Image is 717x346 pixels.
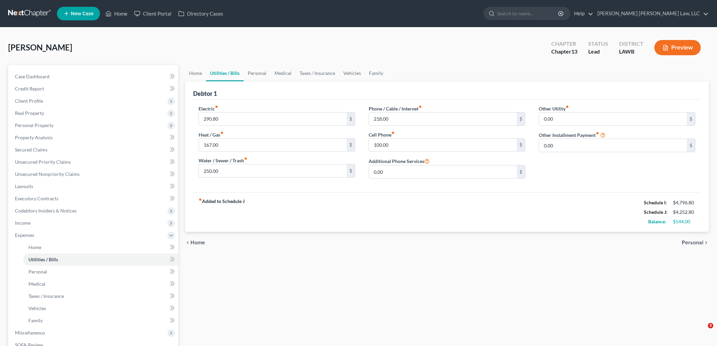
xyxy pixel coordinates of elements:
[199,198,245,226] strong: Added to Schedule J
[596,131,599,135] i: fiber_manual_record
[708,323,713,328] span: 3
[369,157,430,165] label: Additional Phone Services
[15,110,44,116] span: Real Property
[551,40,577,48] div: Chapter
[648,219,666,224] strong: Balance:
[102,7,131,20] a: Home
[588,40,608,48] div: Status
[28,293,64,299] span: Taxes / Insurance
[15,171,80,177] span: Unsecured Nonpriority Claims
[15,208,77,213] span: Codebtors Insiders & Notices
[347,164,355,177] div: $
[23,241,178,253] a: Home
[369,131,395,138] label: Cell Phone
[673,199,695,206] div: $4,796.80
[644,209,668,215] strong: Schedule J:
[644,200,667,205] strong: Schedule I:
[131,7,175,20] a: Client Portal
[497,7,559,20] input: Search by name...
[199,105,218,112] label: Electric
[517,113,525,125] div: $
[551,48,577,56] div: Chapter
[347,113,355,125] div: $
[199,198,202,201] i: fiber_manual_record
[694,323,710,339] iframe: Intercom live chat
[15,196,58,201] span: Executory Contracts
[673,218,695,225] div: $544.00
[185,240,190,245] i: chevron_left
[199,157,247,164] label: Water / Sewer / Trash
[28,318,43,323] span: Family
[220,131,224,135] i: fiber_manual_record
[369,139,517,151] input: --
[619,48,643,56] div: LAWB
[365,65,387,81] a: Family
[15,122,54,128] span: Personal Property
[15,183,33,189] span: Lawsuits
[682,240,709,245] button: Personal chevron_right
[175,7,227,20] a: Directory Cases
[517,139,525,151] div: $
[347,139,355,151] div: $
[682,240,703,245] span: Personal
[687,113,695,125] div: $
[15,330,45,335] span: Miscellaneous
[539,139,687,152] input: --
[594,7,709,20] a: [PERSON_NAME] [PERSON_NAME] Law, LLC
[539,105,569,112] label: Other Utility
[9,70,178,83] a: Case Dashboard
[23,253,178,266] a: Utilities / Bills
[9,192,178,205] a: Executory Contracts
[185,65,206,81] a: Home
[199,131,224,138] label: Heat / Gas
[23,266,178,278] a: Personal
[28,269,47,274] span: Personal
[9,156,178,168] a: Unsecured Priority Claims
[295,65,339,81] a: Taxes / Insurance
[566,105,569,108] i: fiber_manual_record
[9,168,178,180] a: Unsecured Nonpriority Claims
[571,7,593,20] a: Help
[244,157,247,160] i: fiber_manual_record
[588,48,608,56] div: Lead
[190,240,205,245] span: Home
[9,83,178,95] a: Credit Report
[369,113,517,125] input: --
[185,240,205,245] button: chevron_left Home
[15,147,47,152] span: Secured Claims
[619,40,643,48] div: District
[571,48,577,55] span: 13
[199,139,347,151] input: --
[15,98,43,104] span: Client Profile
[539,131,599,139] label: Other Installment Payment
[199,164,347,177] input: --
[9,144,178,156] a: Secured Claims
[15,220,30,226] span: Income
[23,278,178,290] a: Medical
[687,139,695,152] div: $
[369,105,422,112] label: Phone / Cable / Internet
[15,135,53,140] span: Property Analysis
[23,302,178,314] a: Vehicles
[8,42,72,52] span: [PERSON_NAME]
[28,305,46,311] span: Vehicles
[9,180,178,192] a: Lawsuits
[23,290,178,302] a: Taxes / Insurance
[199,113,347,125] input: --
[28,244,41,250] span: Home
[369,165,517,178] input: --
[339,65,365,81] a: Vehicles
[517,165,525,178] div: $
[28,281,45,287] span: Medical
[23,314,178,327] a: Family
[244,65,270,81] a: Personal
[206,65,244,81] a: Utilities / Bills
[270,65,295,81] a: Medical
[193,89,217,98] div: Debtor 1
[215,105,218,108] i: fiber_manual_record
[15,74,49,79] span: Case Dashboard
[418,105,422,108] i: fiber_manual_record
[15,232,34,238] span: Expenses
[15,159,71,165] span: Unsecured Priority Claims
[71,11,94,16] span: New Case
